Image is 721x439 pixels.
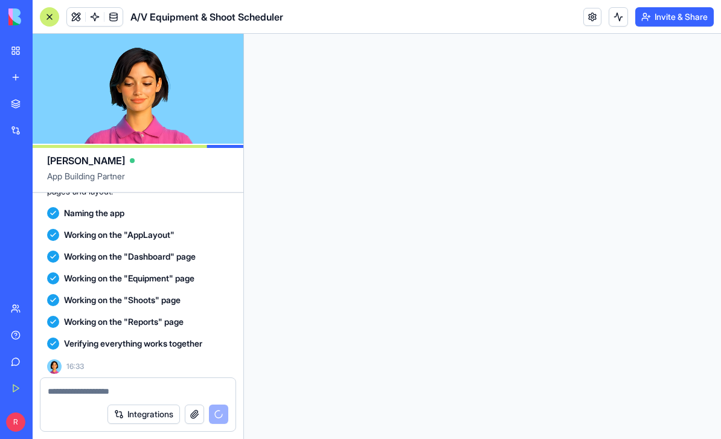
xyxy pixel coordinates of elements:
button: Integrations [107,405,180,424]
span: A/V Equipment & Shoot Scheduler [130,10,283,24]
span: R [6,412,25,432]
span: Working on the "Equipment" page [64,272,194,284]
span: Naming the app [64,207,124,219]
span: Working on the "Shoots" page [64,294,181,306]
button: Invite & Share [635,7,714,27]
span: Working on the "AppLayout" [64,229,175,241]
span: [PERSON_NAME] [47,153,125,168]
img: Ella_00000_wcx2te.png [47,359,62,374]
span: Working on the "Dashboard" page [64,251,196,263]
span: Working on the "Reports" page [64,316,184,328]
span: App Building Partner [47,170,229,192]
span: Verifying everything works together [64,338,202,350]
img: logo [8,8,83,25]
span: 16:33 [66,362,84,371]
